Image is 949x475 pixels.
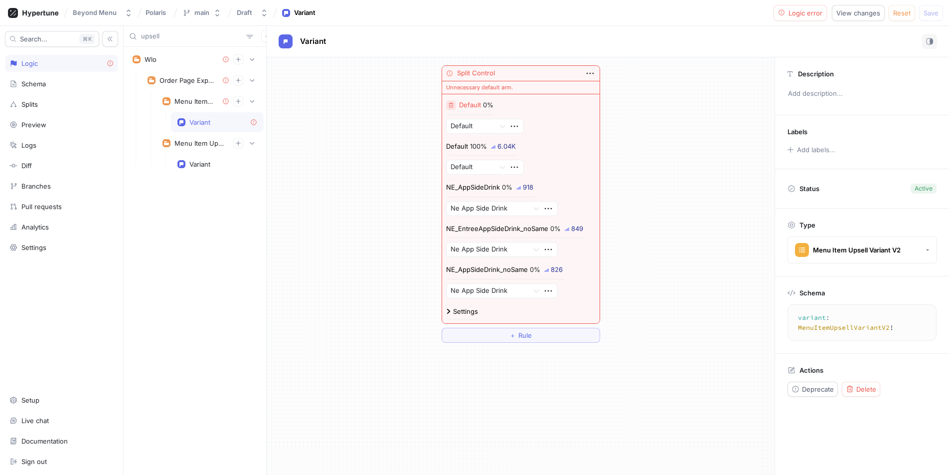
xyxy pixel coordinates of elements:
[924,10,939,16] span: Save
[798,70,834,78] p: Description
[446,183,500,193] p: NE_AppSideDrink
[802,386,834,392] span: Deprecate
[799,221,815,229] p: Type
[799,366,823,374] p: Actions
[21,243,46,251] div: Settings
[294,8,316,18] div: Variant
[194,8,209,17] div: main
[21,396,39,404] div: Setup
[446,224,548,234] p: NE_EntreeAppSideDrink_noSame
[174,139,225,147] div: Menu Item Upsell
[146,9,166,16] span: Polaris
[792,309,932,336] textarea: variant: MenuItemUpsellVariantV2!
[21,162,32,170] div: Diff
[497,143,516,150] div: 6.04K
[300,37,326,45] span: Variant
[5,31,99,47] button: Search...K
[530,266,540,273] div: 0%
[20,36,47,42] span: Search...
[571,226,583,232] div: 849
[145,55,157,63] div: Wlo
[442,328,600,343] button: ＋Rule
[518,332,532,338] span: Rule
[233,4,272,21] button: Draft
[21,223,49,231] div: Analytics
[784,85,941,102] p: Add description...
[842,382,880,397] button: Delete
[523,184,533,191] div: 918
[459,100,481,110] p: Default
[21,80,46,88] div: Schema
[446,265,528,275] p: NE_AppSideDrink_noSame
[788,237,937,263] button: Menu Item Upsell Variant V2
[502,184,512,191] div: 0%
[141,31,242,41] input: Search...
[789,10,822,16] span: Logic error
[483,102,493,108] div: 0%
[799,289,825,297] p: Schema
[21,437,68,445] div: Documentation
[21,141,36,149] div: Logs
[21,121,46,129] div: Preview
[446,142,468,152] p: Default
[69,4,137,21] button: Beyond Menu
[797,147,835,153] div: Add labels...
[159,76,214,84] div: Order Page Experiments
[79,34,95,44] div: K
[189,118,210,126] div: Variant
[174,97,214,105] div: Menu Item Upsell V2
[832,5,885,21] button: View changes
[813,246,901,254] div: Menu Item Upsell Variant V2
[457,68,495,78] div: Split Control
[453,308,478,315] div: Settings
[836,10,880,16] span: View changes
[21,59,38,67] div: Logic
[550,226,561,232] div: 0%
[470,143,487,150] div: 100%
[21,203,62,211] div: Pull requests
[774,5,827,21] button: Logic error
[178,4,225,21] button: main
[237,8,252,17] div: Draft
[889,5,915,21] button: Reset
[442,81,600,94] div: Unnecessary default arm.
[856,386,876,392] span: Delete
[73,8,117,17] div: Beyond Menu
[919,5,943,21] button: Save
[784,143,838,156] button: Add labels...
[21,182,51,190] div: Branches
[21,458,47,466] div: Sign out
[21,100,38,108] div: Splits
[21,417,49,425] div: Live chat
[788,128,807,136] p: Labels
[509,332,516,338] span: ＋
[551,266,563,273] div: 826
[799,182,819,196] p: Status
[5,433,118,450] a: Documentation
[893,10,911,16] span: Reset
[915,184,933,193] div: Active
[788,382,838,397] button: Deprecate
[189,160,210,168] div: Variant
